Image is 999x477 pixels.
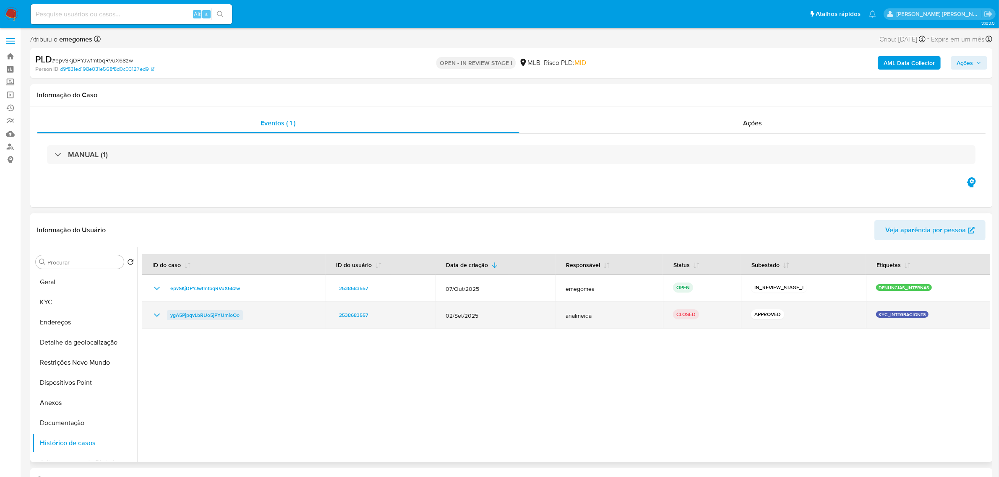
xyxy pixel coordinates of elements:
[436,57,516,69] p: OPEN - IN REVIEW STAGE I
[35,52,52,66] b: PLD
[37,226,106,234] h1: Informação do Usuário
[951,56,987,70] button: Ações
[57,34,92,44] b: emegomes
[897,10,981,18] p: emerson.gomes@mercadopago.com.br
[37,91,986,99] h1: Informação do Caso
[879,34,926,45] div: Criou: [DATE]
[30,35,92,44] span: Atribuiu o
[874,220,986,240] button: Veja aparência por pessoa
[68,150,108,159] h3: MANUAL (1)
[574,58,586,67] span: MID
[52,56,133,65] span: # epvSKjDPYJwfmtbqRVuX68zw
[211,8,229,20] button: search-icon
[927,34,929,45] span: -
[32,413,137,433] button: Documentação
[47,259,120,266] input: Procurar
[32,373,137,393] button: Dispositivos Point
[984,10,993,18] a: Sair
[885,220,966,240] span: Veja aparência por pessoa
[519,58,540,67] div: MLB
[35,65,58,73] b: Person ID
[931,35,984,44] span: Expira em um mês
[869,10,876,18] a: Notificações
[32,272,137,292] button: Geral
[32,292,137,312] button: KYC
[127,259,134,268] button: Retornar ao pedido padrão
[32,312,137,332] button: Endereços
[39,259,46,265] button: Procurar
[544,58,586,67] span: Risco PLD:
[32,433,137,453] button: Histórico de casos
[32,393,137,413] button: Anexos
[884,56,935,70] b: AML Data Collector
[205,10,208,18] span: s
[816,10,861,18] span: Atalhos rápidos
[60,65,154,73] a: d9f831ed198e031e568f8d0c03127ed9
[194,10,201,18] span: Alt
[32,353,137,373] button: Restrições Novo Mundo
[878,56,941,70] button: AML Data Collector
[47,145,976,164] div: MANUAL (1)
[31,9,232,20] input: Pesquise usuários ou casos...
[32,453,137,473] button: Adiantamentos de Dinheiro
[743,118,762,128] span: Ações
[957,56,973,70] span: Ações
[261,118,295,128] span: Eventos ( 1 )
[32,332,137,353] button: Detalhe da geolocalização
